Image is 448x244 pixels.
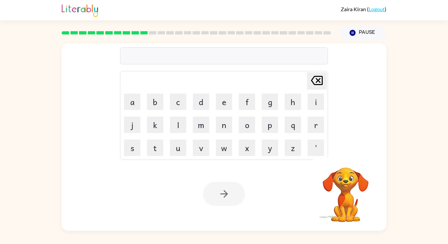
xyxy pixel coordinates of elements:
button: a [124,94,140,110]
button: u [170,140,186,156]
button: h [285,94,301,110]
button: q [285,117,301,133]
button: d [193,94,209,110]
button: f [239,94,255,110]
button: k [147,117,163,133]
button: b [147,94,163,110]
button: c [170,94,186,110]
button: t [147,140,163,156]
button: y [262,140,278,156]
span: Zaira Kiran [341,6,367,12]
video: Your browser must support playing .mp4 files to use Literably. Please try using another browser. [313,157,378,223]
button: j [124,117,140,133]
button: n [216,117,232,133]
button: x [239,140,255,156]
button: e [216,94,232,110]
button: i [308,94,324,110]
button: l [170,117,186,133]
a: Logout [369,6,385,12]
div: ( ) [341,6,386,12]
button: Pause [339,25,386,40]
img: Literably [62,3,98,17]
button: z [285,140,301,156]
button: r [308,117,324,133]
button: p [262,117,278,133]
button: g [262,94,278,110]
button: o [239,117,255,133]
button: w [216,140,232,156]
button: m [193,117,209,133]
button: s [124,140,140,156]
button: v [193,140,209,156]
button: ' [308,140,324,156]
